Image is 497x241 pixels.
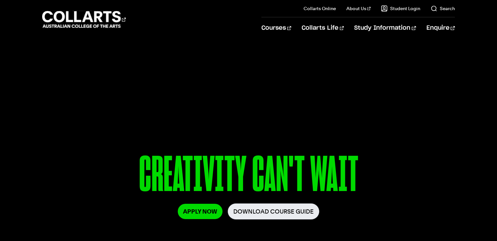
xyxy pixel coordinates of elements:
a: Apply Now [178,204,223,219]
a: Download Course Guide [228,203,319,219]
a: Collarts Online [304,5,336,12]
p: CREATIVITY CAN'T WAIT [56,150,441,203]
a: Courses [261,17,291,39]
a: Student Login [381,5,420,12]
a: Collarts Life [302,17,344,39]
a: Enquire [426,17,455,39]
a: About Us [346,5,371,12]
div: Go to homepage [42,10,126,29]
a: Search [431,5,455,12]
a: Study Information [354,17,416,39]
